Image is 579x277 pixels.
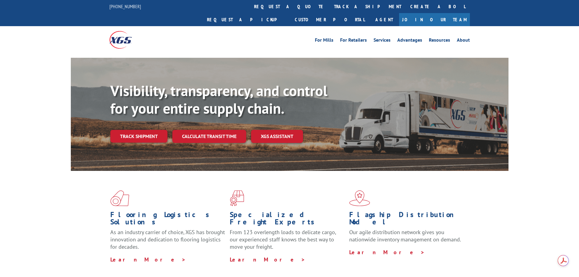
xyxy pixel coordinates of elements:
[349,211,464,229] h1: Flagship Distribution Model
[110,256,186,263] a: Learn More >
[397,38,422,44] a: Advantages
[110,130,167,143] a: Track shipment
[109,3,141,9] a: [PHONE_NUMBER]
[251,130,303,143] a: XGS ASSISTANT
[110,229,225,250] span: As an industry carrier of choice, XGS has brought innovation and dedication to flooring logistics...
[290,13,369,26] a: Customer Portal
[230,256,305,263] a: Learn More >
[202,13,290,26] a: Request a pickup
[369,13,399,26] a: Agent
[172,130,246,143] a: Calculate transit time
[110,190,129,206] img: xgs-icon-total-supply-chain-intelligence-red
[230,190,244,206] img: xgs-icon-focused-on-flooring-red
[230,229,345,256] p: From 123 overlength loads to delicate cargo, our experienced staff knows the best way to move you...
[457,38,470,44] a: About
[374,38,391,44] a: Services
[110,211,225,229] h1: Flooring Logistics Solutions
[110,81,327,118] b: Visibility, transparency, and control for your entire supply chain.
[429,38,450,44] a: Resources
[399,13,470,26] a: Join Our Team
[230,211,345,229] h1: Specialized Freight Experts
[349,249,425,256] a: Learn More >
[340,38,367,44] a: For Retailers
[315,38,333,44] a: For Mills
[349,190,370,206] img: xgs-icon-flagship-distribution-model-red
[349,229,461,243] span: Our agile distribution network gives you nationwide inventory management on demand.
